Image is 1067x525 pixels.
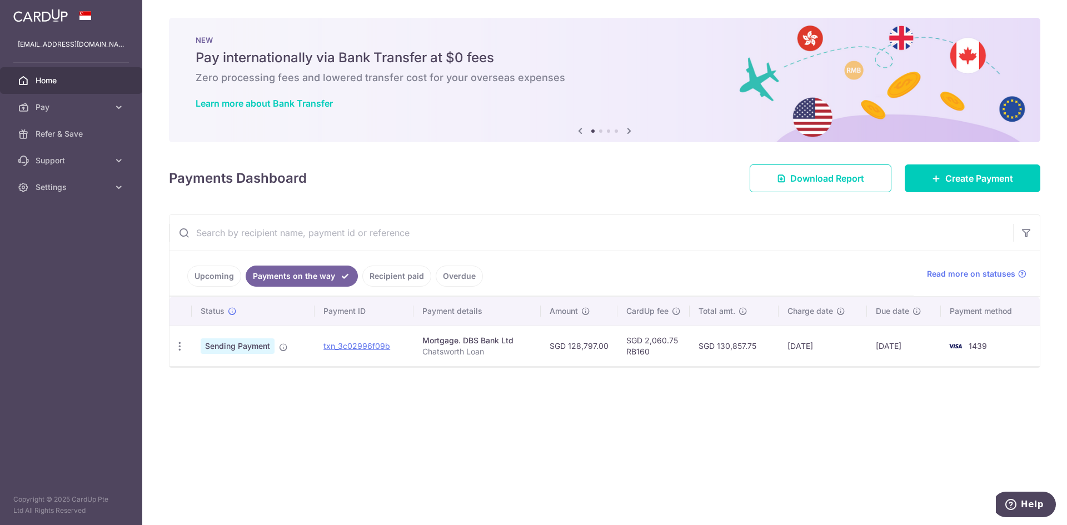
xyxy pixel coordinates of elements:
[541,326,617,366] td: SGD 128,797.00
[36,182,109,193] span: Settings
[169,215,1013,251] input: Search by recipient name, payment id or reference
[945,172,1013,185] span: Create Payment
[362,266,431,287] a: Recipient paid
[413,297,541,326] th: Payment details
[13,9,68,22] img: CardUp
[876,306,909,317] span: Due date
[550,306,578,317] span: Amount
[750,164,891,192] a: Download Report
[996,492,1056,519] iframe: Opens a widget where you can find more information
[36,155,109,166] span: Support
[201,306,225,317] span: Status
[436,266,483,287] a: Overdue
[944,339,966,353] img: Bank Card
[699,306,735,317] span: Total amt.
[169,18,1040,142] img: Bank transfer banner
[941,297,1040,326] th: Payment method
[867,326,941,366] td: [DATE]
[779,326,867,366] td: [DATE]
[36,102,109,113] span: Pay
[690,326,778,366] td: SGD 130,857.75
[422,335,532,346] div: Mortgage. DBS Bank Ltd
[927,268,1026,279] a: Read more on statuses
[169,168,307,188] h4: Payments Dashboard
[196,98,333,109] a: Learn more about Bank Transfer
[617,326,690,366] td: SGD 2,060.75 RB160
[196,36,1014,44] p: NEW
[36,75,109,86] span: Home
[787,306,833,317] span: Charge date
[315,297,413,326] th: Payment ID
[927,268,1015,279] span: Read more on statuses
[969,341,987,351] span: 1439
[246,266,358,287] a: Payments on the way
[323,341,390,351] a: txn_3c02996f09b
[196,49,1014,67] h5: Pay internationally via Bank Transfer at $0 fees
[790,172,864,185] span: Download Report
[905,164,1040,192] a: Create Payment
[187,266,241,287] a: Upcoming
[201,338,275,354] span: Sending Payment
[626,306,669,317] span: CardUp fee
[36,128,109,139] span: Refer & Save
[422,346,532,357] p: Chatsworth Loan
[196,71,1014,84] h6: Zero processing fees and lowered transfer cost for your overseas expenses
[18,39,124,50] p: [EMAIL_ADDRESS][DOMAIN_NAME]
